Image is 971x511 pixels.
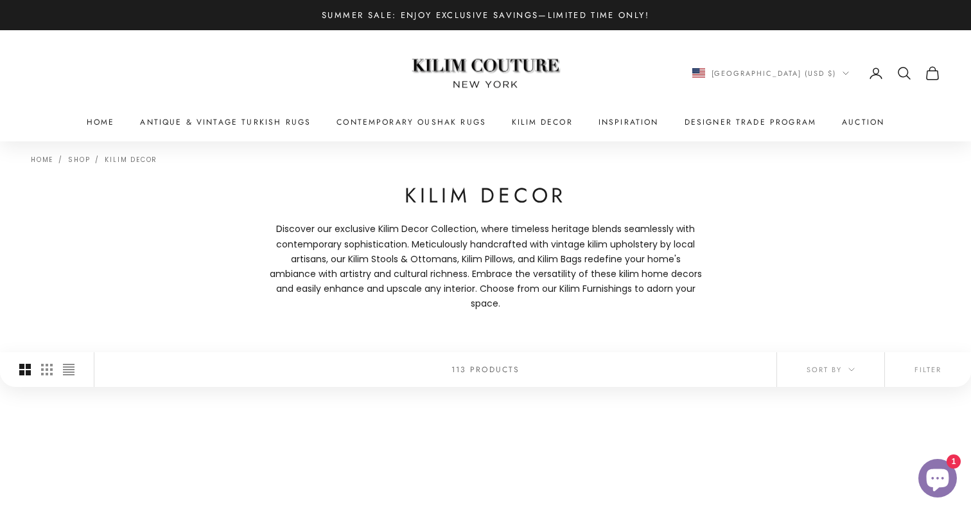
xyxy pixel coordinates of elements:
[68,155,90,165] a: Shop
[322,8,649,22] p: Summer Sale: Enjoy Exclusive Savings—Limited Time Only!
[668,423,731,436] span: One of One
[668,438,717,451] sold-out-badge: Sold out
[777,352,884,387] button: Sort by
[63,352,74,387] button: Switch to compact product images
[885,352,971,387] button: Filter
[140,116,311,129] a: Antique & Vintage Turkish Rugs
[599,116,659,129] a: Inspiration
[842,116,884,129] a: Auction
[337,116,486,129] a: Contemporary Oushak Rugs
[19,352,31,387] button: Switch to larger product images
[451,363,520,376] p: 113 products
[807,364,855,375] span: Sort by
[405,43,566,104] img: Logo of Kilim Couture New York
[105,155,157,165] a: Kilim Decor
[512,116,573,129] summary: Kilim Decor
[31,154,157,163] nav: Breadcrumb
[914,459,961,501] inbox-online-store-chat: Shopify online store chat
[36,423,100,436] span: One of One
[692,66,941,81] nav: Secondary navigation
[36,438,98,451] on-sale-badge: Save $50.00
[352,438,414,451] on-sale-badge: Save $50.00
[692,67,850,79] button: Change country or currency
[31,155,53,165] a: Home
[267,222,704,311] p: Discover our exclusive Kilim Decor Collection, where timeless heritage blends seamlessly with con...
[692,68,705,78] img: United States
[87,116,115,129] a: Home
[267,183,704,210] h1: Kilim Decor
[41,352,53,387] button: Switch to smaller product images
[685,116,817,129] a: Designer Trade Program
[352,423,416,436] span: One of One
[712,67,837,79] span: [GEOGRAPHIC_DATA] (USD $)
[31,116,940,129] nav: Primary navigation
